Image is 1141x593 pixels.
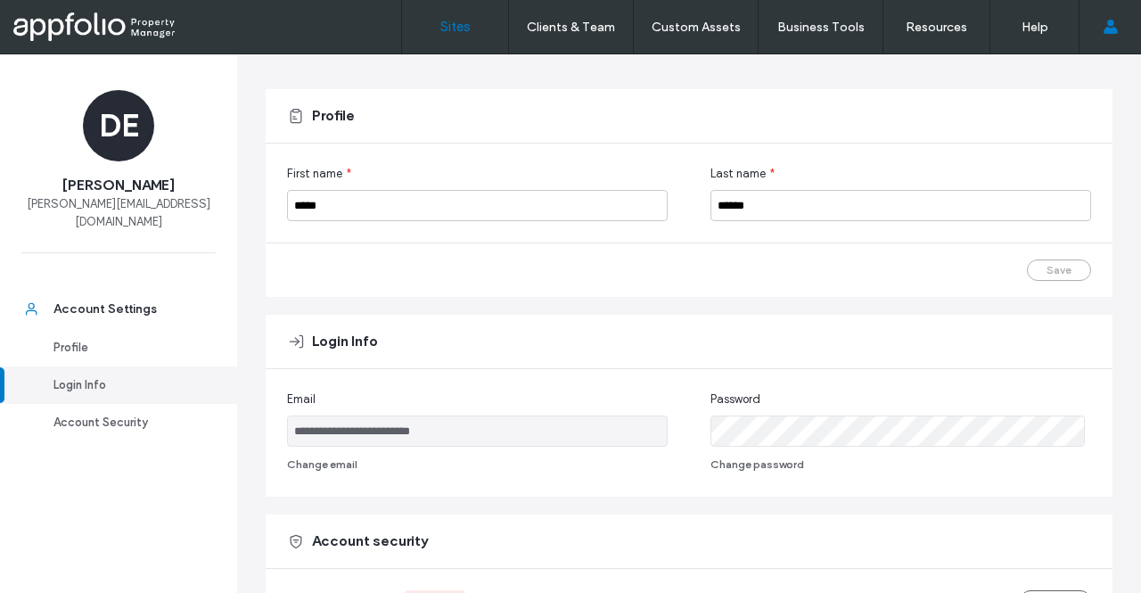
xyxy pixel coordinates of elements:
[287,165,342,183] span: First name
[83,90,154,161] div: DE
[53,301,200,318] div: Account Settings
[527,20,615,35] label: Clients & Team
[906,20,967,35] label: Resources
[312,106,355,126] span: Profile
[710,454,804,475] button: Change password
[287,190,668,221] input: First name
[53,339,200,357] div: Profile
[777,20,865,35] label: Business Tools
[440,19,471,35] label: Sites
[287,416,668,447] input: Email
[62,176,175,195] span: [PERSON_NAME]
[710,416,1085,447] input: Password
[710,190,1091,221] input: Last name
[312,531,428,551] span: Account security
[21,195,216,231] span: [PERSON_NAME][EMAIL_ADDRESS][DOMAIN_NAME]
[710,165,766,183] span: Last name
[53,376,200,394] div: Login Info
[1022,20,1048,35] label: Help
[652,20,741,35] label: Custom Assets
[312,332,378,351] span: Login Info
[287,454,357,475] button: Change email
[53,414,200,432] div: Account Security
[40,12,77,29] span: Help
[710,391,760,408] span: Password
[287,391,316,408] span: Email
